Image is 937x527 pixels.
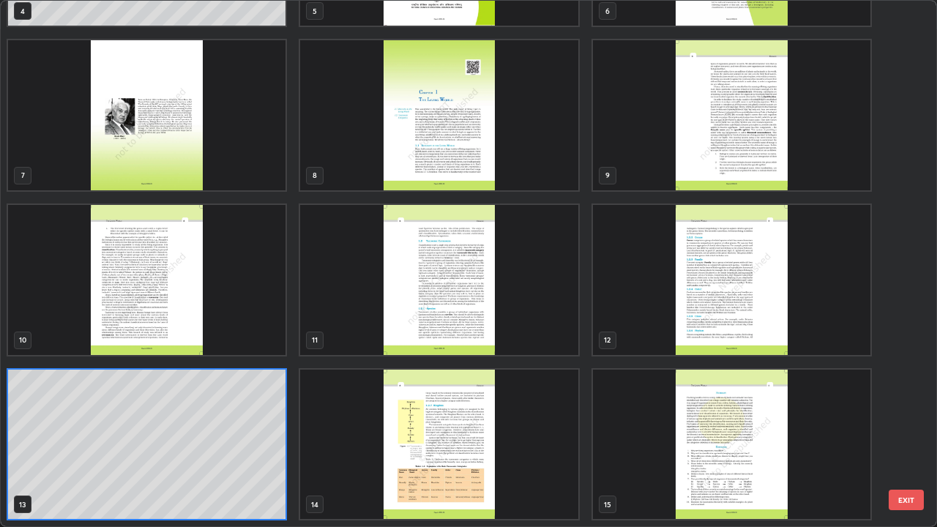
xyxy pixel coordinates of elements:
img: 17569911955BKS2C.pdf [593,40,870,190]
img: 17569911955BKS2C.pdf [300,40,578,190]
button: EXIT [889,490,924,510]
img: 17569911955BKS2C.pdf [8,40,285,190]
img: 17569911955BKS2C.pdf [300,370,578,520]
img: 17569911955BKS2C.pdf [300,205,578,355]
img: 17569911955BKS2C.pdf [593,205,870,355]
img: 17569911955BKS2C.pdf [8,205,285,355]
div: grid [1,1,911,526]
img: 17569911955BKS2C.pdf [593,370,870,520]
